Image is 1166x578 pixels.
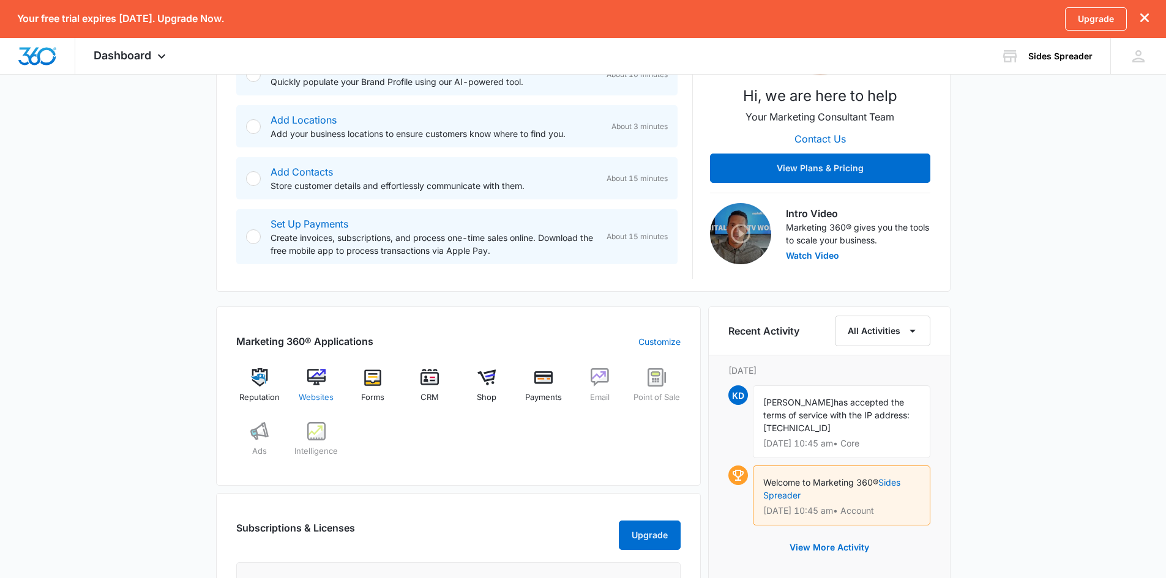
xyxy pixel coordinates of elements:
span: Email [590,391,610,404]
span: CRM [420,391,439,404]
a: Add Contacts [271,166,333,178]
span: About 3 minutes [611,121,668,132]
span: About 15 minutes [607,231,668,242]
a: Websites [293,368,340,412]
button: Upgrade [619,521,681,550]
a: Intelligence [293,422,340,466]
span: Payments [525,391,562,404]
a: Add Locations [271,114,337,126]
span: Ads [252,445,267,458]
button: Watch Video [786,251,839,260]
span: Welcome to Marketing 360® [763,477,878,487]
button: View Plans & Pricing [710,154,930,183]
p: Store customer details and effortlessly communicate with them. [271,179,597,192]
span: Forms [361,391,384,404]
a: Set Up Payments [271,218,348,230]
span: Shop [477,391,496,404]
span: Reputation [239,391,280,404]
p: [DATE] 10:45 am • Account [763,506,920,515]
p: Quickly populate your Brand Profile using our AI-powered tool. [271,75,597,88]
p: Add your business locations to ensure customers know where to find you. [271,127,602,140]
button: View More Activity [777,533,881,562]
p: [DATE] [728,364,930,377]
span: KD [728,385,748,405]
a: Upgrade [1065,7,1127,31]
a: Forms [349,368,397,412]
div: Dashboard [75,38,187,74]
span: Dashboard [94,49,151,62]
p: Create invoices, subscriptions, and process one-time sales online. Download the free mobile app t... [271,231,597,257]
a: Shop [463,368,510,412]
button: dismiss this dialog [1140,13,1149,24]
a: Reputation [236,368,283,412]
p: Your Marketing Consultant Team [746,109,894,124]
span: [TECHNICAL_ID] [763,423,831,433]
a: Payments [520,368,567,412]
span: [PERSON_NAME] [763,397,834,407]
a: Ads [236,422,283,466]
a: Email [577,368,624,412]
span: Point of Sale [633,391,680,404]
p: Your free trial expires [DATE]. Upgrade Now. [17,13,224,24]
img: Intro Video [710,203,771,264]
button: Contact Us [782,124,858,154]
span: Websites [299,391,334,404]
span: About 15 minutes [607,173,668,184]
span: Intelligence [294,445,338,458]
a: CRM [406,368,454,412]
h2: Subscriptions & Licenses [236,521,355,545]
span: has accepted the terms of service with the IP address: [763,397,910,420]
button: All Activities [835,316,930,346]
a: Point of Sale [633,368,681,412]
h3: Intro Video [786,206,930,221]
p: Hi, we are here to help [743,85,897,107]
h2: Marketing 360® Applications [236,334,373,349]
div: account name [1028,51,1093,61]
p: Marketing 360® gives you the tools to scale your business. [786,221,930,246]
h6: Recent Activity [728,324,799,338]
p: [DATE] 10:45 am • Core [763,439,920,448]
a: Customize [638,335,681,348]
